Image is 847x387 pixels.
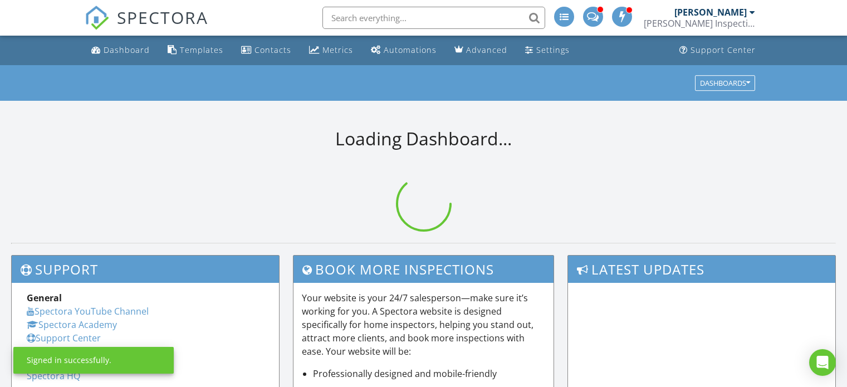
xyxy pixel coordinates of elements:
[384,45,437,55] div: Automations
[695,75,755,91] button: Dashboards
[675,40,760,61] a: Support Center
[85,6,109,30] img: The Best Home Inspection Software - Spectora
[691,45,756,55] div: Support Center
[536,45,570,55] div: Settings
[85,15,208,38] a: SPECTORA
[568,256,835,283] h3: Latest Updates
[322,7,545,29] input: Search everything...
[87,40,154,61] a: Dashboard
[700,79,750,87] div: Dashboards
[27,305,149,317] a: Spectora YouTube Channel
[322,45,353,55] div: Metrics
[293,256,554,283] h3: Book More Inspections
[809,349,836,376] div: Open Intercom Messenger
[27,355,111,366] div: Signed in successfully.
[27,370,80,382] a: Spectora HQ
[180,45,223,55] div: Templates
[117,6,208,29] span: SPECTORA
[450,40,512,61] a: Advanced
[27,319,117,331] a: Spectora Academy
[27,332,101,344] a: Support Center
[305,40,358,61] a: Metrics
[313,367,546,380] li: Professionally designed and mobile-friendly
[302,291,546,358] p: Your website is your 24/7 salesperson—make sure it’s working for you. A Spectora website is desig...
[12,256,279,283] h3: Support
[27,292,62,304] strong: General
[104,45,150,55] div: Dashboard
[237,40,296,61] a: Contacts
[644,18,755,29] div: SEGO Inspections Inc.
[466,45,507,55] div: Advanced
[674,7,747,18] div: [PERSON_NAME]
[521,40,574,61] a: Settings
[254,45,291,55] div: Contacts
[163,40,228,61] a: Templates
[366,40,441,61] a: Automations (Advanced)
